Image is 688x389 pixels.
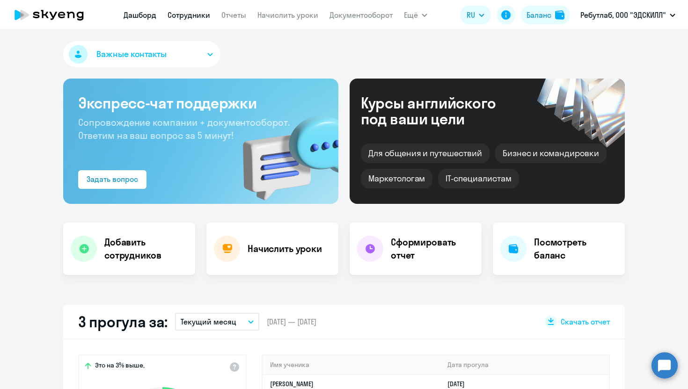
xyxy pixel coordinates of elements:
h4: Посмотреть баланс [534,236,617,262]
p: Ребутлаб, ООО "ЭДСКИЛЛ" [580,9,666,21]
img: balance [555,10,564,20]
a: Начислить уроки [257,10,318,20]
h4: Сформировать отчет [391,236,474,262]
span: Скачать отчет [561,317,610,327]
span: Это на 3% выше, [95,361,145,372]
div: Бизнес и командировки [495,144,607,163]
button: Текущий месяц [175,313,259,331]
span: Сопровождение компании + документооборот. Ответим на ваш вопрос за 5 минут! [78,116,290,141]
button: Балансbalance [521,6,570,24]
h4: Начислить уроки [248,242,322,255]
div: Баланс [527,9,551,21]
button: RU [460,6,491,24]
a: Отчеты [221,10,246,20]
span: RU [467,9,475,21]
th: Имя ученика [263,355,440,375]
button: Ребутлаб, ООО "ЭДСКИЛЛ" [576,4,680,26]
img: bg-img [229,99,338,204]
button: Задать вопрос [78,170,146,189]
a: [PERSON_NAME] [270,380,314,388]
span: Ещё [404,9,418,21]
span: Важные контакты [96,48,167,60]
span: [DATE] — [DATE] [267,317,316,327]
a: Сотрудники [168,10,210,20]
div: IT-специалистам [438,169,519,188]
button: Важные контакты [63,41,220,67]
div: Задать вопрос [87,173,138,185]
h2: 3 прогула за: [78,312,168,331]
th: Дата прогула [440,355,609,375]
a: Документооборот [329,10,393,20]
button: Ещё [404,6,427,24]
div: Курсы английского под ваши цели [361,95,521,127]
a: [DATE] [447,380,472,388]
div: Маркетологам [361,169,432,188]
div: Для общения и путешествий [361,144,490,163]
h4: Добавить сотрудников [104,236,188,262]
p: Текущий месяц [181,316,236,327]
h3: Экспресс-чат поддержки [78,94,323,112]
a: Дашборд [124,10,156,20]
